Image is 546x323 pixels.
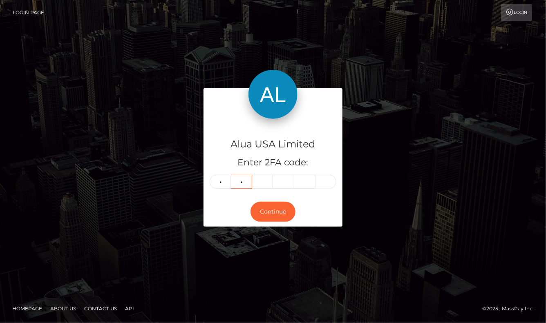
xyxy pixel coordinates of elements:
[210,156,336,169] h5: Enter 2FA code:
[251,202,295,222] button: Continue
[9,302,45,315] a: Homepage
[482,304,540,313] div: © 2025 , MassPay Inc.
[210,137,336,151] h4: Alua USA Limited
[81,302,120,315] a: Contact Us
[13,4,44,21] a: Login Page
[248,70,298,119] img: Alua USA Limited
[47,302,79,315] a: About Us
[501,4,532,21] a: Login
[122,302,137,315] a: API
